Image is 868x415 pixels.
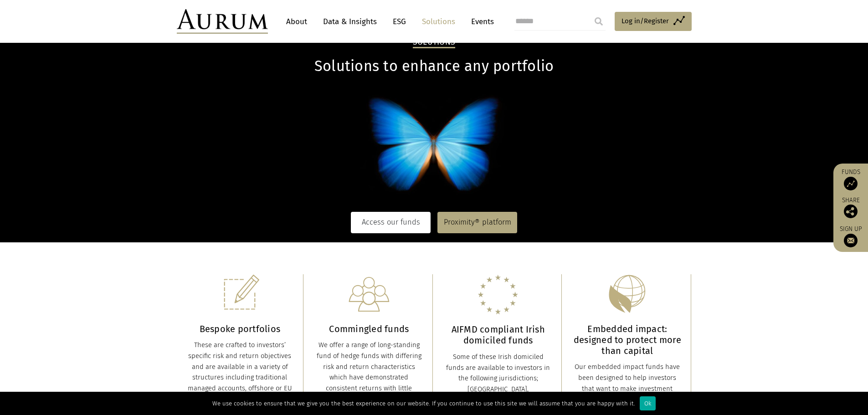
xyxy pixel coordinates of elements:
[351,212,431,233] a: Access our funds
[838,168,863,190] a: Funds
[844,177,858,190] img: Access Funds
[417,13,460,30] a: Solutions
[467,13,494,30] a: Events
[838,225,863,247] a: Sign up
[444,324,553,346] h3: AIFMD compliant Irish domiciled funds
[186,323,294,334] h3: Bespoke portfolios
[640,396,656,410] div: Ok
[282,13,312,30] a: About
[573,323,682,356] h3: Embedded impact: designed to protect more than capital
[621,15,669,26] span: Log in/Register
[388,13,411,30] a: ESG
[177,9,268,34] img: Aurum
[615,12,692,31] a: Log in/Register
[838,197,863,218] div: Share
[844,205,858,218] img: Share this post
[844,234,858,247] img: Sign up to our newsletter
[413,37,455,48] h2: Solutions
[437,212,517,233] a: Proximity® platform
[177,57,692,75] h1: Solutions to enhance any portfolio
[315,323,423,334] h3: Commingled funds
[318,13,381,30] a: Data & Insights
[590,12,608,31] input: Submit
